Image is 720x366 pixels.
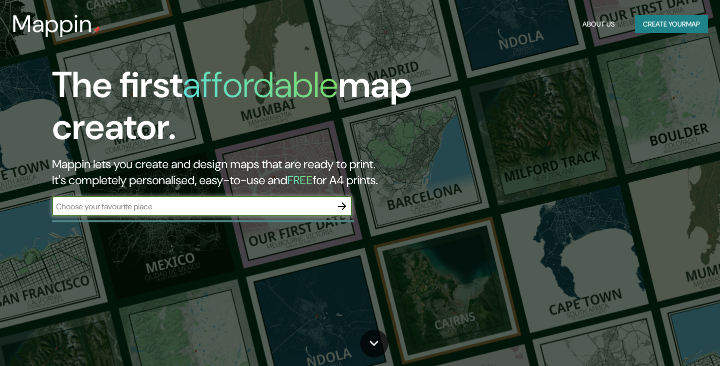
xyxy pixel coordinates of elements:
h5: FREE [287,172,313,188]
h1: affordable [183,62,338,108]
h3: Mappin [12,10,93,38]
h1: The first map creator. [52,64,412,156]
input: Choose your favourite place [52,201,332,212]
button: Create yourmap [635,15,708,34]
button: About Us [578,15,619,34]
img: mappin-pin [93,26,101,34]
h2: Mappin lets you create and design maps that are ready to print. It's completely personalised, eas... [52,156,412,188]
